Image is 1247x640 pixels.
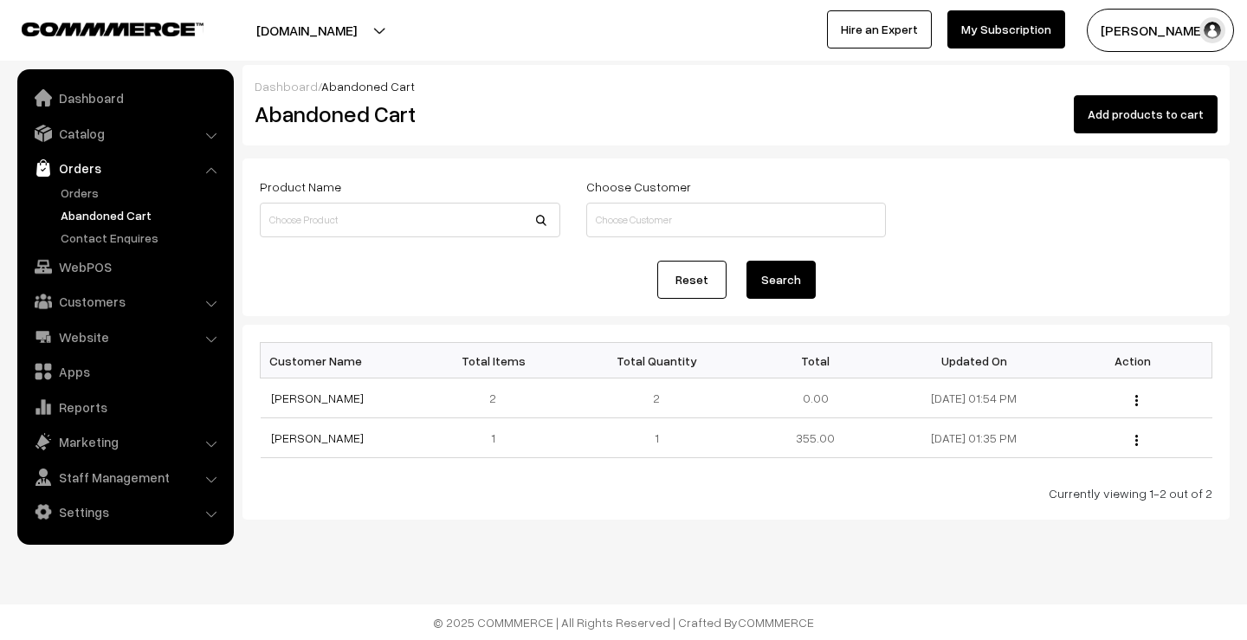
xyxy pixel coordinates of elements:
[947,10,1065,48] a: My Subscription
[419,418,578,458] td: 1
[22,496,228,527] a: Settings
[1074,95,1218,133] button: Add products to cart
[895,343,1053,378] th: Updated On
[22,118,228,149] a: Catalog
[419,343,578,378] th: Total Items
[578,378,736,418] td: 2
[22,426,228,457] a: Marketing
[22,356,228,387] a: Apps
[22,23,204,36] img: COMMMERCE
[657,261,727,299] a: Reset
[738,615,814,630] a: COMMMERCE
[22,152,228,184] a: Orders
[827,10,932,48] a: Hire an Expert
[586,203,887,237] input: Choose Customer
[586,178,691,196] label: Choose Customer
[56,229,228,247] a: Contact Enquires
[56,184,228,202] a: Orders
[255,100,559,127] h2: Abandoned Cart
[1135,435,1138,446] img: Menu
[260,484,1212,502] div: Currently viewing 1-2 out of 2
[321,79,415,94] span: Abandoned Cart
[895,378,1053,418] td: [DATE] 01:54 PM
[1135,395,1138,406] img: Menu
[261,343,419,378] th: Customer Name
[1199,17,1225,43] img: user
[22,321,228,352] a: Website
[895,418,1053,458] td: [DATE] 01:35 PM
[260,203,560,237] input: Choose Product
[260,178,341,196] label: Product Name
[22,391,228,423] a: Reports
[271,430,364,445] a: [PERSON_NAME]
[419,378,578,418] td: 2
[271,391,364,405] a: [PERSON_NAME]
[56,206,228,224] a: Abandoned Cart
[578,343,736,378] th: Total Quantity
[746,261,816,299] button: Search
[1053,343,1211,378] th: Action
[1087,9,1234,52] button: [PERSON_NAME]…
[736,418,895,458] td: 355.00
[255,79,318,94] a: Dashboard
[22,286,228,317] a: Customers
[22,17,173,38] a: COMMMERCE
[578,418,736,458] td: 1
[255,77,1218,95] div: /
[196,9,417,52] button: [DOMAIN_NAME]
[22,462,228,493] a: Staff Management
[22,251,228,282] a: WebPOS
[736,343,895,378] th: Total
[22,82,228,113] a: Dashboard
[736,378,895,418] td: 0.00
